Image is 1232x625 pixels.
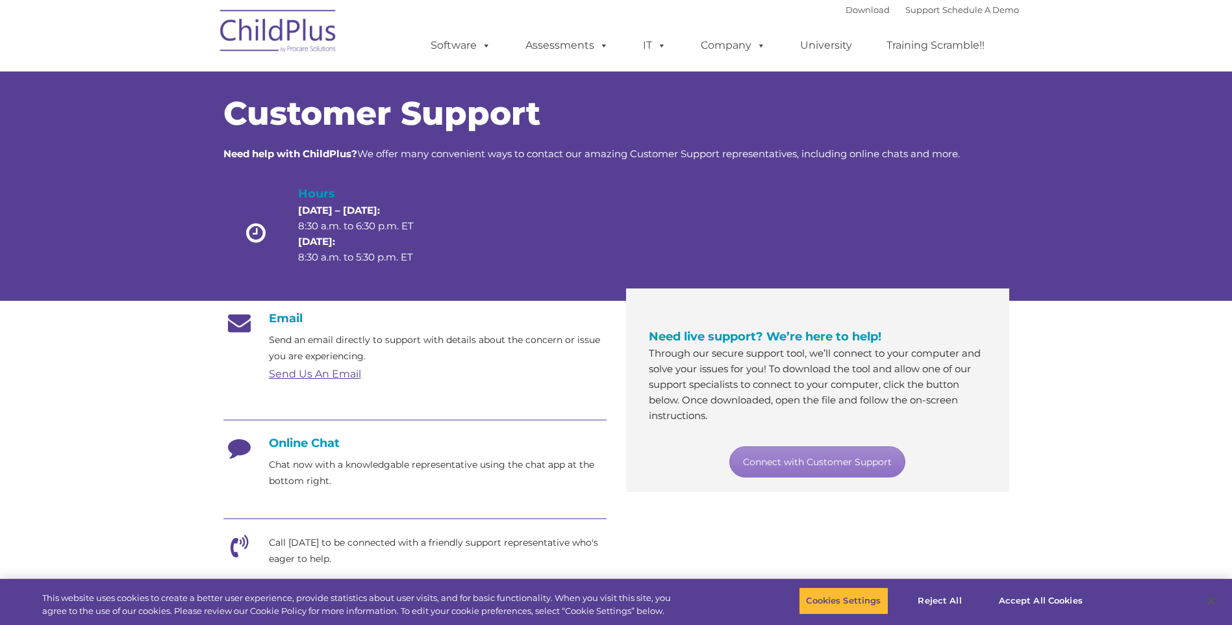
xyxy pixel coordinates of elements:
[942,5,1019,15] a: Schedule A Demo
[223,94,540,133] span: Customer Support
[846,5,1019,15] font: |
[899,587,981,615] button: Reject All
[787,32,865,58] a: University
[269,368,361,380] a: Send Us An Email
[688,32,779,58] a: Company
[905,5,940,15] a: Support
[846,5,890,15] a: Download
[223,311,607,325] h4: Email
[649,329,881,344] span: Need live support? We’re here to help!
[630,32,679,58] a: IT
[298,203,436,265] p: 8:30 a.m. to 6:30 p.m. ET 8:30 a.m. to 5:30 p.m. ET
[874,32,998,58] a: Training Scramble!!
[298,235,335,248] strong: [DATE]:
[223,147,357,160] strong: Need help with ChildPlus?
[729,446,905,478] a: Connect with Customer Support
[799,587,888,615] button: Cookies Settings
[992,587,1090,615] button: Accept All Cookies
[42,592,677,617] div: This website uses cookies to create a better user experience, provide statistics about user visit...
[1197,587,1226,615] button: Close
[269,457,607,489] p: Chat now with a knowledgable representative using the chat app at the bottom right.
[298,204,380,216] strong: [DATE] – [DATE]:
[214,1,344,66] img: ChildPlus by Procare Solutions
[298,185,436,203] h4: Hours
[418,32,504,58] a: Software
[269,332,607,364] p: Send an email directly to support with details about the concern or issue you are experiencing.
[223,436,607,450] h4: Online Chat
[223,147,960,160] span: We offer many convenient ways to contact our amazing Customer Support representatives, including ...
[269,535,607,567] p: Call [DATE] to be connected with a friendly support representative who's eager to help.
[512,32,622,58] a: Assessments
[649,346,987,424] p: Through our secure support tool, we’ll connect to your computer and solve your issues for you! To...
